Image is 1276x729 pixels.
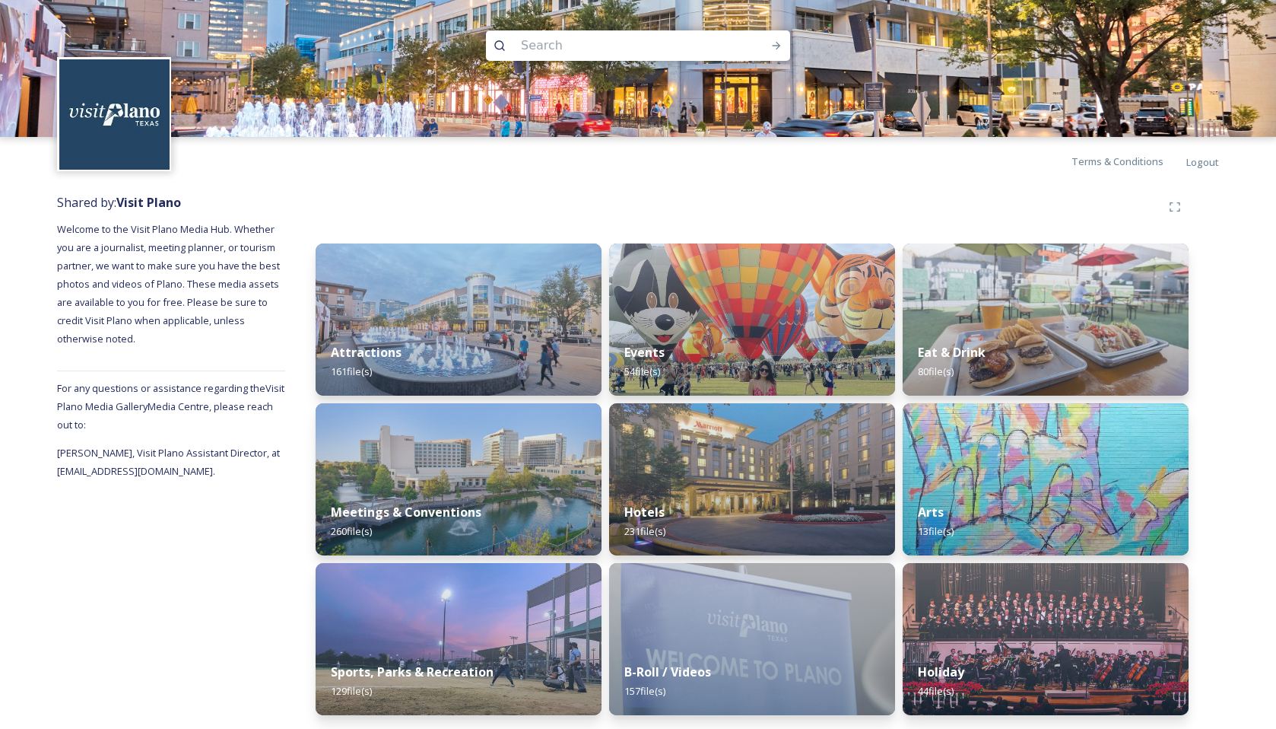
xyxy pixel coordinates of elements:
[331,344,402,361] strong: Attractions
[609,244,895,396] img: 49de9871-0ad7-4f79-876a-8be633dd9873.jpg
[59,59,170,170] img: images.jpeg
[624,504,665,520] strong: Hotels
[316,244,601,396] img: 87a85942-043f-4767-857c-4144632cc238.jpg
[918,364,954,378] span: 80 file(s)
[331,504,481,520] strong: Meetings & Conventions
[513,29,722,62] input: Search
[331,364,372,378] span: 161 file(s)
[918,664,964,680] strong: Holiday
[609,403,895,556] img: ea110bd7-91bd-4d21-8ab7-5f586e6198d7.jpg
[316,403,601,556] img: 4926d70f-1349-452b-9734-7b98794f73aa.jpg
[331,664,494,680] strong: Sports, Parks & Recreation
[624,364,660,378] span: 54 file(s)
[903,403,1189,556] img: 1ea302d0-861e-4f91-92cf-c7386b8feaa8.jpg
[57,446,282,478] span: [PERSON_NAME], Visit Plano Assistant Director, at [EMAIL_ADDRESS][DOMAIN_NAME].
[918,344,986,361] strong: Eat & Drink
[316,563,601,715] img: 26a65e60-1aa3-41aa-a9d5-20d91948a645.jpg
[116,194,181,211] strong: Visit Plano
[57,222,282,345] span: Welcome to the Visit Plano Media Hub. Whether you are a journalist, meeting planner, or tourism p...
[624,684,665,698] span: 157 file(s)
[331,524,372,538] span: 260 file(s)
[57,381,284,431] span: For any questions or assistance regarding the Visit Plano Media Gallery Media Centre, please reac...
[609,563,895,715] img: 163f5452-487e-46b6-95ce-7d30f5d8887d.jpg
[918,524,954,538] span: 13 file(s)
[1186,155,1219,169] span: Logout
[903,244,1189,396] img: 978e481f-193b-49d6-b951-310609a898c1.jpg
[624,344,665,361] strong: Events
[57,194,181,211] span: Shared by:
[331,684,372,698] span: 129 file(s)
[918,684,954,698] span: 44 file(s)
[903,563,1189,715] img: f05c0bee-49c2-4ac1-a369-a5e04c5a2553.jpg
[918,504,944,520] strong: Arts
[1071,154,1163,168] span: Terms & Conditions
[624,524,665,538] span: 231 file(s)
[624,664,711,680] strong: B-Roll / Videos
[1071,152,1186,170] a: Terms & Conditions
